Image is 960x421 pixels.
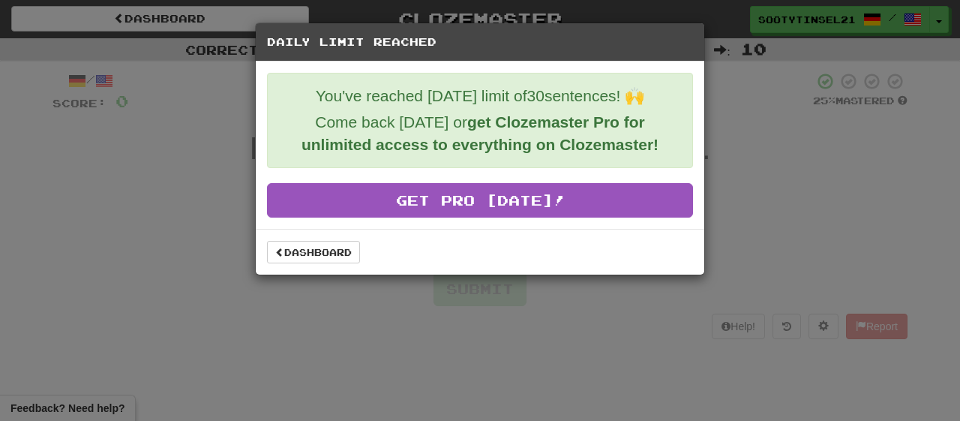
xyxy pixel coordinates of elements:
[279,111,681,156] p: Come back [DATE] or
[267,241,360,263] a: Dashboard
[301,113,658,153] strong: get Clozemaster Pro for unlimited access to everything on Clozemaster!
[267,35,693,50] h5: Daily Limit Reached
[267,183,693,218] a: Get Pro [DATE]!
[279,85,681,107] p: You've reached [DATE] limit of 30 sentences! 🙌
